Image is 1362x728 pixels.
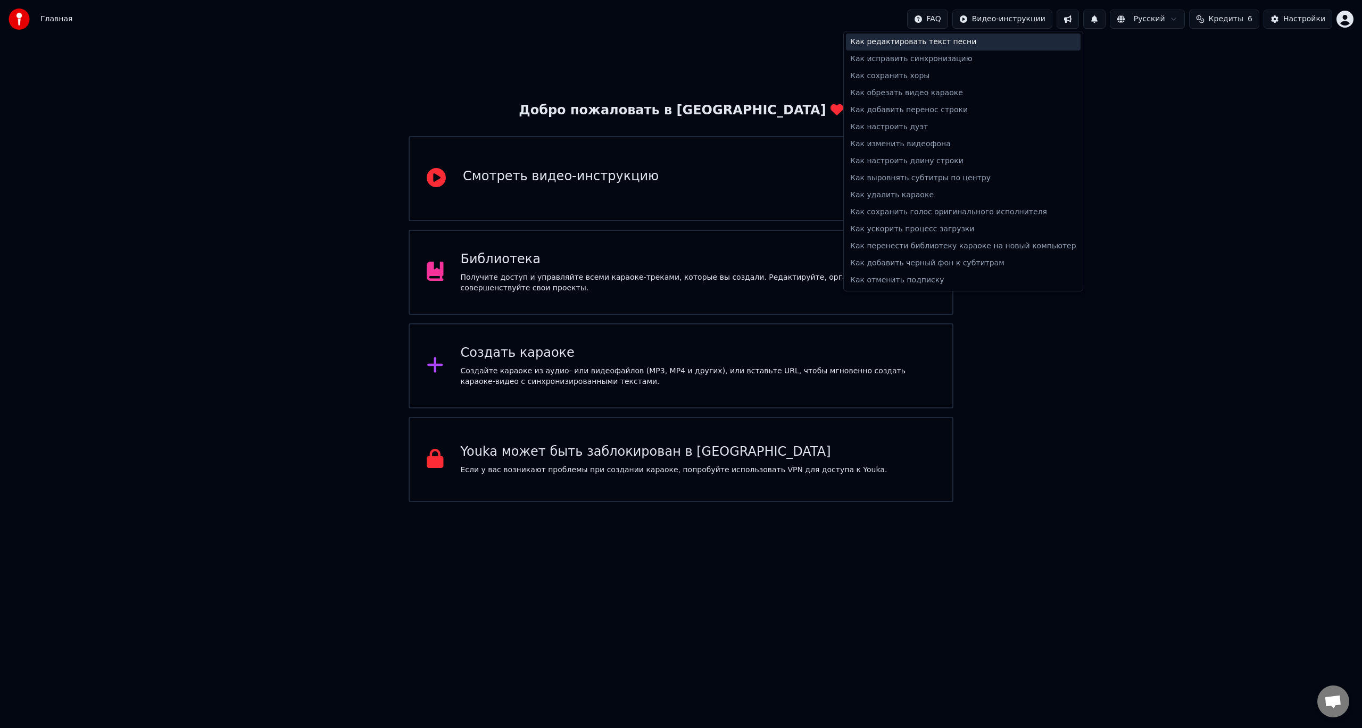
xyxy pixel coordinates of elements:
[846,187,1081,204] div: Как удалить караоке
[846,102,1081,119] div: Как добавить перенос строки
[846,136,1081,153] div: Как изменить видеофона
[846,68,1081,85] div: Как сохранить хоры
[846,153,1081,170] div: Как настроить длину строки
[846,204,1081,221] div: Как сохранить голос оригинального исполнителя
[846,255,1081,272] div: Как добавить черный фон к субтитрам
[846,119,1081,136] div: Как настроить дуэт
[846,34,1081,51] div: Как редактировать текст песни
[846,221,1081,238] div: Как ускорить процесс загрузки
[846,272,1081,289] div: Как отменить подписку
[846,85,1081,102] div: Как обрезать видео караоке
[846,51,1081,68] div: Как исправить синхронизацию
[846,238,1081,255] div: Как перенести библиотеку караоке на новый компьютер
[846,170,1081,187] div: Как выровнять субтитры по центру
